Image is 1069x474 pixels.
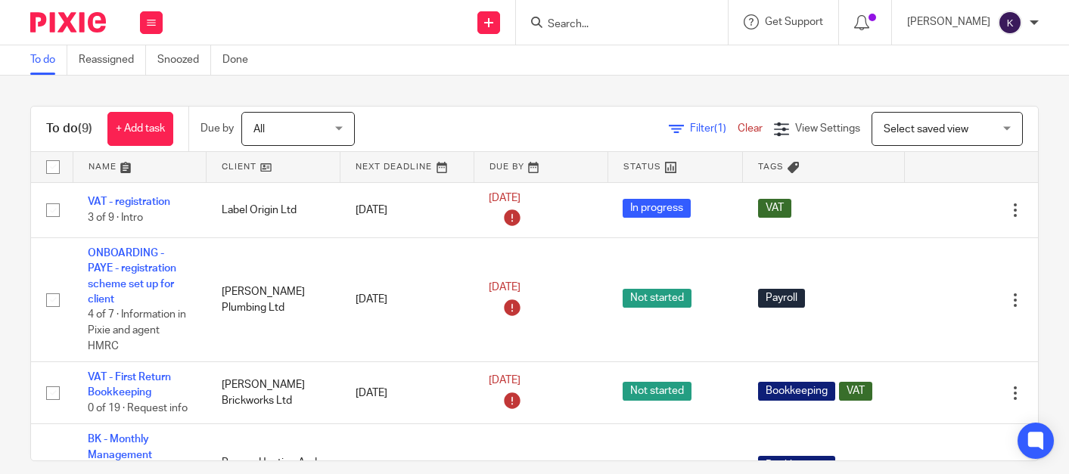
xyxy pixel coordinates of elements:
span: Filter [690,123,738,134]
td: [PERSON_NAME] Plumbing Ltd [207,238,340,362]
a: VAT - First Return Bookkeeping [88,372,171,398]
a: + Add task [107,112,173,146]
span: Select saved view [884,124,968,135]
span: VAT [758,199,791,218]
span: VAT [839,382,872,401]
a: To do [30,45,67,75]
a: Snoozed [157,45,211,75]
span: [DATE] [489,193,521,203]
a: Done [222,45,259,75]
span: Not started [623,382,691,401]
p: [PERSON_NAME] [907,14,990,29]
td: Label Origin Ltd [207,182,340,238]
a: Reassigned [79,45,146,75]
span: (1) [714,123,726,134]
a: VAT - registration [88,197,170,207]
img: Pixie [30,12,106,33]
span: [DATE] [489,376,521,386]
span: 4 of 7 · Information in Pixie and agent HMRC [88,310,186,352]
span: Get Support [765,17,823,27]
td: [DATE] [340,238,474,362]
td: [DATE] [340,182,474,238]
span: [DATE] [489,283,521,293]
a: Clear [738,123,763,134]
h1: To do [46,121,92,137]
span: Tags [758,163,784,171]
td: [PERSON_NAME] Brickworks Ltd [207,362,340,424]
span: In progress [623,199,691,218]
p: Due by [200,121,234,136]
span: 3 of 9 · Intro [88,212,143,223]
span: All [253,124,265,135]
input: Search [546,18,682,32]
span: (9) [78,122,92,135]
td: [DATE] [340,362,474,424]
span: Payroll [758,289,805,308]
a: ONBOARDING - PAYE - registration scheme set up for client [88,248,176,305]
span: 0 of 19 · Request info [88,403,188,414]
span: Not started [623,289,691,308]
span: View Settings [795,123,860,134]
span: Bookkeeping [758,382,835,401]
img: svg%3E [998,11,1022,35]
